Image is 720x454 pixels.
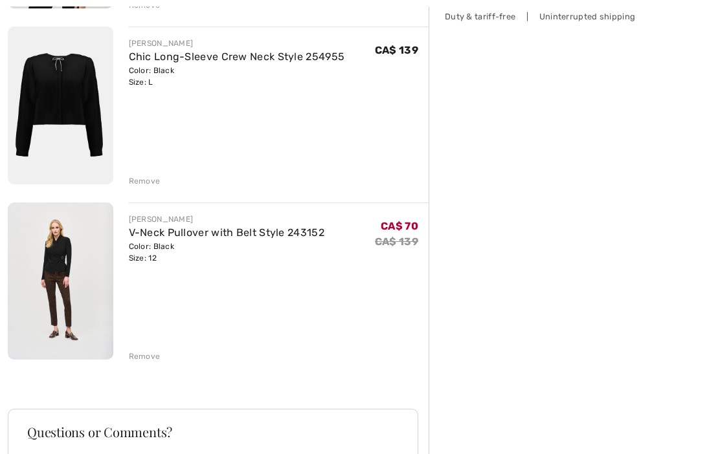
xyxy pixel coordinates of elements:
a: Chic Long-Sleeve Crew Neck Style 254955 [129,50,345,63]
div: [PERSON_NAME] [129,213,324,225]
s: CA$ 139 [375,235,418,248]
div: Color: Black Size: 12 [129,241,324,264]
div: [PERSON_NAME] [129,38,345,49]
div: Color: Black Size: L [129,65,345,88]
span: CA$ 70 [381,220,418,232]
h3: Questions or Comments? [27,426,399,438]
span: CA$ 139 [375,44,418,56]
div: Duty & tariff-free | Uninterrupted shipping [445,10,639,23]
a: V-Neck Pullover with Belt Style 243152 [129,226,324,239]
div: Remove [129,351,161,362]
div: Remove [129,175,161,187]
img: V-Neck Pullover with Belt Style 243152 [8,202,113,360]
img: Chic Long-Sleeve Crew Neck Style 254955 [8,27,113,184]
